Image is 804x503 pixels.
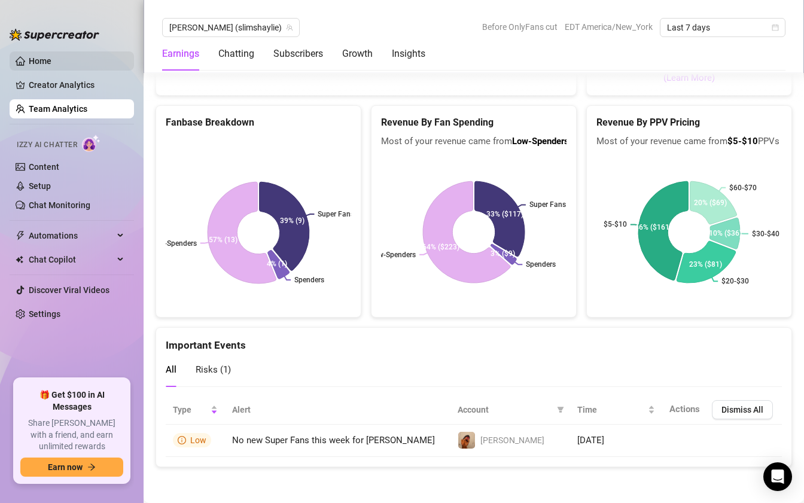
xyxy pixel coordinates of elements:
span: thunderbolt [16,231,25,240]
span: Chat Copilot [29,250,114,269]
a: Setup [29,181,51,191]
div: Subscribers [273,47,323,61]
th: Time [570,395,663,425]
span: Dismiss All [721,405,763,414]
span: Risks ( 1 ) [196,364,231,375]
b: Low-Spenders [512,136,569,147]
th: Type [166,395,225,425]
a: Creator Analytics [29,75,124,94]
span: Time [577,403,646,416]
span: filter [555,401,567,419]
div: Insights [392,47,425,61]
a: Home [29,56,51,66]
span: 🎁 Get $100 in AI Messages [20,389,123,413]
div: Growth [342,47,373,61]
span: Most of your revenue came from PPVs [596,135,782,149]
span: info-circle [178,436,186,444]
b: $5-$10 [727,136,758,147]
div: Earnings [162,47,199,61]
button: Dismiss All [712,400,773,419]
img: logo-BBDzfeDw.svg [10,29,99,41]
img: Chat Copilot [16,255,23,264]
span: Automations [29,226,114,245]
th: Alert [225,395,450,425]
span: All [166,364,176,375]
a: Settings [29,309,60,319]
text: Super Fans [318,210,354,218]
span: No new Super Fans this week for [PERSON_NAME] [232,435,435,446]
text: $30-$40 [752,230,779,238]
span: EDT America/New_York [565,18,653,36]
div: Open Intercom Messenger [763,462,792,491]
a: (Learn More) [663,71,715,86]
span: Shaylie (slimshaylie) [169,19,293,36]
span: [PERSON_NAME] [480,435,544,445]
text: Spenders [294,276,324,284]
span: Earn now [48,462,83,472]
text: $60-$70 [729,184,757,192]
span: Izzy AI Chatter [17,139,77,151]
text: Super Fans [529,201,566,209]
span: Account [458,403,552,416]
img: Shaylie [458,432,475,449]
span: Before OnlyFans cut [482,18,558,36]
span: Type [173,403,208,416]
h5: Revenue By PPV Pricing [596,115,782,130]
img: AI Chatter [82,135,100,152]
span: Actions [669,404,700,414]
span: Last 7 days [667,19,778,36]
a: Content [29,162,59,172]
h5: Revenue By Fan Spending [381,115,567,130]
text: $5-$10 [604,221,627,229]
text: $20-$30 [721,278,749,286]
a: Chat Monitoring [29,200,90,210]
span: Low [190,435,206,445]
text: Low-Spenders [151,239,197,247]
span: team [286,24,293,31]
div: Important Events [166,328,782,353]
div: Chatting [218,47,254,61]
span: [DATE] [577,435,604,446]
a: Team Analytics [29,104,87,114]
span: Most of your revenue came from [381,135,567,149]
text: Spenders [526,260,556,269]
span: Share [PERSON_NAME] with a friend, and earn unlimited rewards [20,417,123,453]
button: Earn nowarrow-right [20,458,123,477]
text: Low-Spenders [370,251,416,259]
span: arrow-right [87,463,96,471]
span: calendar [772,24,779,31]
h5: Fanbase Breakdown [166,115,351,130]
a: Discover Viral Videos [29,285,109,295]
span: filter [557,406,564,413]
